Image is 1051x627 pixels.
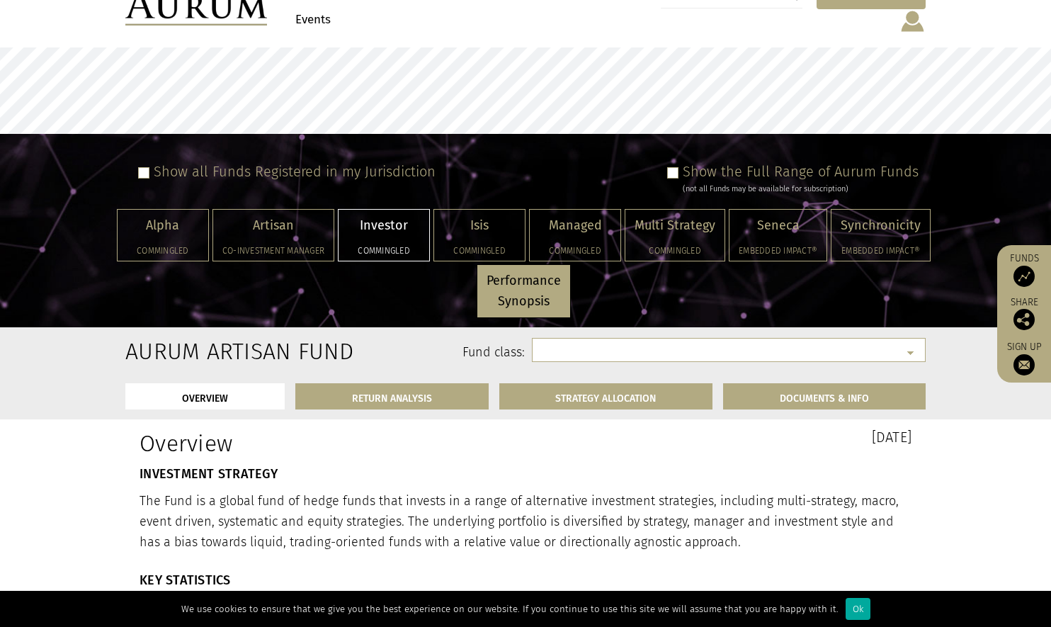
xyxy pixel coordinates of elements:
[222,215,324,236] p: Artisan
[288,6,331,33] a: Events
[683,183,919,196] div: (not all Funds may be available for subscription)
[499,383,713,409] a: STRATEGY ALLOCATION
[348,215,420,236] p: Investor
[899,9,926,33] img: account-icon.svg
[125,338,241,365] h2: Aurum Artisan Fund
[635,247,715,255] h5: Commingled
[841,215,921,236] p: Synchronicity
[739,247,817,255] h5: Embedded Impact®
[1004,252,1044,287] a: Funds
[140,466,278,482] strong: INVESTMENT STRATEGY
[127,247,199,255] h5: Commingled
[536,430,911,444] h3: [DATE]
[846,598,870,620] div: Ok
[1013,309,1035,330] img: Share this post
[539,247,611,255] h5: Commingled
[683,163,919,180] label: Show the Full Range of Aurum Funds
[262,344,525,362] label: Fund class:
[348,247,420,255] h5: Commingled
[140,430,515,457] h1: Overview
[539,215,611,236] p: Managed
[1004,298,1044,330] div: Share
[443,215,516,236] p: Isis
[154,163,436,180] label: Show all Funds Registered in my Jurisdiction
[140,572,231,588] strong: KEY STATISTICS
[127,215,199,236] p: Alpha
[739,215,817,236] p: Seneca
[222,247,324,255] h5: Co-investment Manager
[295,383,489,409] a: RETURN ANALYSIS
[723,383,926,409] a: DOCUMENTS & INFO
[443,247,516,255] h5: Commingled
[1013,354,1035,375] img: Sign up to our newsletter
[1013,266,1035,287] img: Access Funds
[1004,341,1044,375] a: Sign up
[487,271,561,312] p: Performance Synopsis
[841,247,921,255] h5: Embedded Impact®
[635,215,715,236] p: Multi Strategy
[140,491,911,552] p: The Fund is a global fund of hedge funds that invests in a range of alternative investment strate...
